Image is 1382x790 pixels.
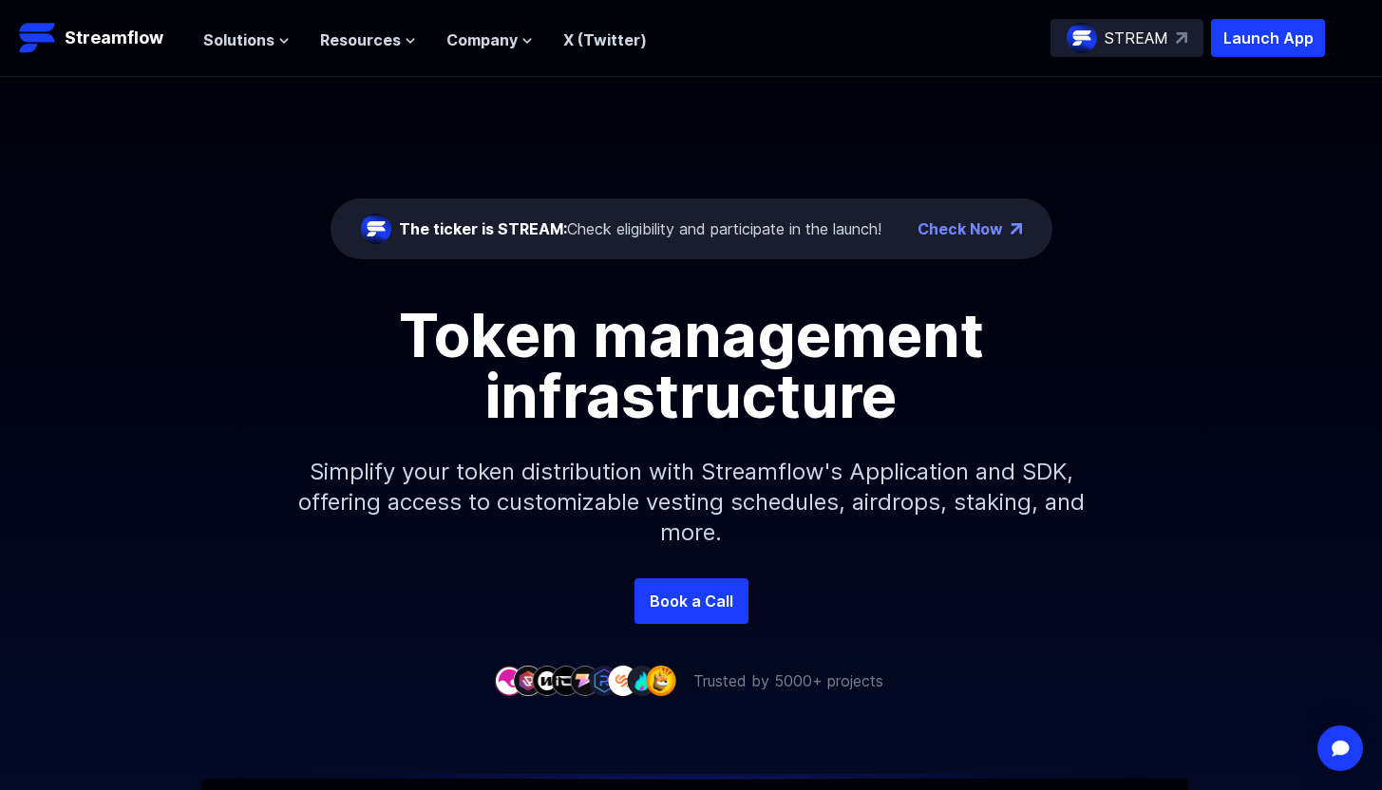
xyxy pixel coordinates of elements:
button: Company [446,28,533,51]
p: STREAM [1105,27,1168,49]
img: company-7 [608,666,638,695]
img: company-4 [551,666,581,695]
img: top-right-arrow.svg [1176,32,1187,44]
img: company-3 [532,666,562,695]
div: Open Intercom Messenger [1317,725,1363,771]
img: company-6 [589,666,619,695]
p: Simplify your token distribution with Streamflow's Application and SDK, offering access to custom... [283,426,1100,578]
div: Check eligibility and participate in the launch! [399,217,881,240]
span: Solutions [203,28,275,51]
a: STREAM [1051,19,1203,57]
span: The ticker is STREAM: [399,219,567,238]
img: top-right-arrow.png [1011,223,1022,235]
button: Launch App [1211,19,1325,57]
img: company-8 [627,666,657,695]
a: X (Twitter) [563,30,647,49]
a: Book a Call [634,578,748,624]
img: company-1 [494,666,524,695]
h1: Token management infrastructure [264,305,1119,426]
img: Streamflow Logo [19,19,57,57]
button: Solutions [203,28,290,51]
p: Streamflow [65,25,163,51]
img: company-5 [570,666,600,695]
img: streamflow-logo-circle.png [361,214,391,244]
img: company-2 [513,666,543,695]
span: Resources [320,28,401,51]
a: Check Now [918,217,1003,240]
img: company-9 [646,666,676,695]
a: Streamflow [19,19,184,57]
button: Resources [320,28,416,51]
p: Trusted by 5000+ projects [693,669,883,692]
img: streamflow-logo-circle.png [1067,23,1097,53]
span: Company [446,28,518,51]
